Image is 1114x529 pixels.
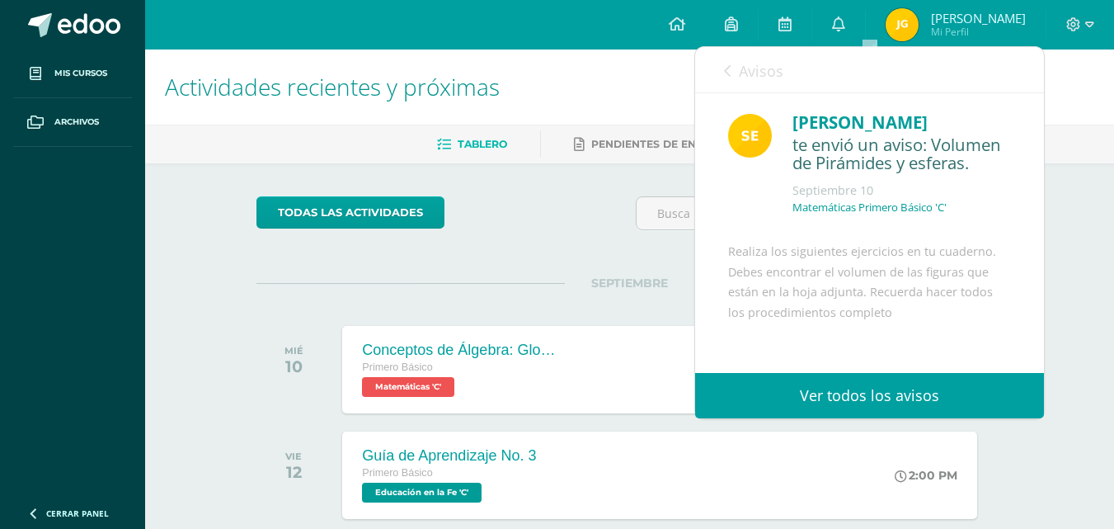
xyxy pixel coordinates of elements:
[256,196,444,229] a: todas las Actividades
[54,116,99,129] span: Archivos
[13,50,132,98] a: Mis cursos
[792,110,1011,135] div: [PERSON_NAME]
[931,10,1026,26] span: [PERSON_NAME]
[284,357,303,376] div: 10
[574,131,732,158] a: Pendientes de entrega
[931,25,1026,39] span: Mi Perfil
[695,373,1044,418] a: Ver todos los avisos
[285,462,302,482] div: 12
[739,61,783,81] span: Avisos
[362,377,454,397] span: Matemáticas 'C'
[637,197,1002,229] input: Busca una actividad próxima aquí...
[362,447,536,465] div: Guía de Aprendizaje No. 3
[46,508,109,519] span: Cerrar panel
[362,361,432,373] span: Primero Básico
[458,138,507,150] span: Tablero
[728,114,772,158] img: 03c2987289e60ca238394da5f82a525a.png
[886,8,919,41] img: 44b7314937dcab5c0bab56c489fb6ff9.png
[362,483,482,503] span: Educación en la Fe 'C'
[792,201,947,215] p: Matemáticas Primero Básico 'C'
[565,276,694,290] span: SEPTIEMBRE
[362,342,560,359] div: Conceptos de Álgebra: Glosario
[362,467,432,479] span: Primero Básico
[591,138,732,150] span: Pendientes de entrega
[895,468,957,483] div: 2:00 PM
[792,135,1011,174] div: te envió un aviso: Volumen de Pirámides y esferas.
[284,345,303,357] div: MIÉ
[792,182,1011,199] div: Septiembre 10
[285,451,302,462] div: VIE
[165,71,500,102] span: Actividades recientes y próximas
[13,98,132,147] a: Archivos
[437,131,507,158] a: Tablero
[54,67,107,80] span: Mis cursos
